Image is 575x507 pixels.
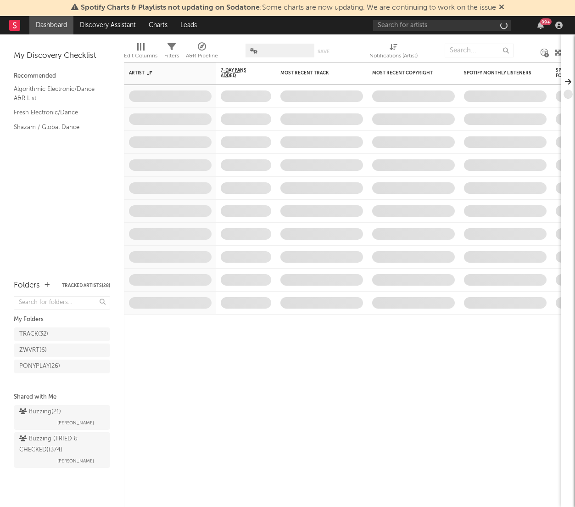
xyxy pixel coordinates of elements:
[14,122,101,132] a: Shazam / Global Dance
[164,39,179,66] div: Filters
[164,51,179,62] div: Filters
[14,360,110,373] a: PONYPLAY(26)
[369,51,418,62] div: Notifications (Artist)
[19,361,60,372] div: PONYPLAY ( 26 )
[81,4,496,11] span: : Some charts are now updating. We are continuing to work on the issue
[499,4,504,11] span: Dismiss
[14,71,110,82] div: Recommended
[19,345,47,356] div: ZWVRT ( 6 )
[81,4,260,11] span: Spotify Charts & Playlists not updating on Sodatone
[14,405,110,430] a: Buzzing(21)[PERSON_NAME]
[221,68,257,79] span: 7-Day Fans Added
[186,39,218,66] div: A&R Pipeline
[318,49,329,54] button: Save
[540,18,552,25] div: 99 +
[129,70,198,76] div: Artist
[174,16,203,34] a: Leads
[464,70,533,76] div: Spotify Monthly Listeners
[372,70,441,76] div: Most Recent Copyright
[19,406,61,417] div: Buzzing ( 21 )
[369,39,418,66] div: Notifications (Artist)
[19,434,102,456] div: Buzzing (TRIED & CHECKED) ( 374 )
[29,16,73,34] a: Dashboard
[124,51,157,62] div: Edit Columns
[14,344,110,357] a: ZWVRT(6)
[537,22,544,29] button: 99+
[124,39,157,66] div: Edit Columns
[14,296,110,310] input: Search for folders...
[62,283,110,288] button: Tracked Artists(28)
[14,280,40,291] div: Folders
[57,456,94,467] span: [PERSON_NAME]
[142,16,174,34] a: Charts
[14,314,110,325] div: My Folders
[14,392,110,403] div: Shared with Me
[280,70,349,76] div: Most Recent Track
[14,51,110,62] div: My Discovery Checklist
[445,44,514,57] input: Search...
[14,107,101,118] a: Fresh Electronic/Dance
[19,329,48,340] div: TRACK ( 32 )
[57,417,94,428] span: [PERSON_NAME]
[14,84,101,103] a: Algorithmic Electronic/Dance A&R List
[186,51,218,62] div: A&R Pipeline
[14,327,110,341] a: TRACK(32)
[73,16,142,34] a: Discovery Assistant
[373,20,511,31] input: Search for artists
[14,432,110,468] a: Buzzing (TRIED & CHECKED)(374)[PERSON_NAME]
